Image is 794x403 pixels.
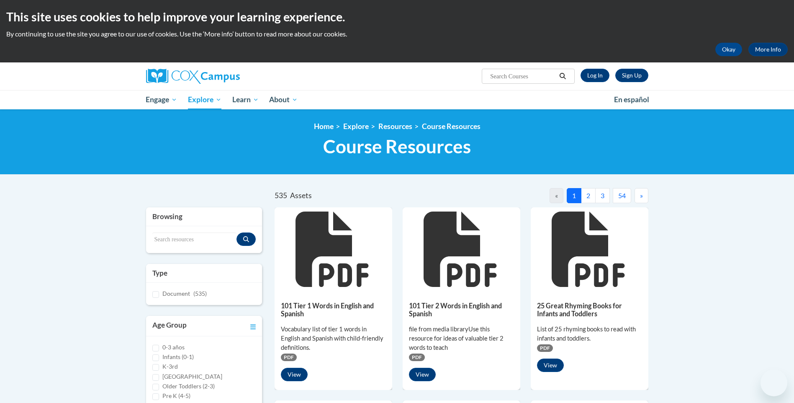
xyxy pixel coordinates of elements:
h5: 25 Great Rhyming Books for Infants and Toddlers [537,302,642,318]
span: PDF [409,354,425,361]
a: Cox Campus [146,69,305,84]
a: Explore [182,90,227,109]
span: En español [614,95,649,104]
span: » [640,191,643,199]
label: Older Toddlers (2-3) [162,382,215,391]
a: Course Resources [422,122,481,131]
span: Course Resources [323,135,471,158]
span: 535 [275,191,287,200]
iframe: Button to launch messaging window [761,369,787,396]
a: Explore [343,122,369,131]
span: (535) [193,290,207,297]
input: Search resources [152,232,237,247]
span: Explore [188,95,221,105]
img: Cox Campus [146,69,240,84]
a: About [264,90,303,109]
h3: Type [152,268,256,278]
a: Engage [141,90,183,109]
span: Engage [146,95,177,105]
a: Toggle collapse [250,320,256,332]
h2: This site uses cookies to help improve your learning experience. [6,8,788,25]
div: Main menu [134,90,661,109]
label: 0-3 años [162,343,185,352]
h5: 101 Tier 1 Words in English and Spanish [281,302,386,318]
span: PDF [537,344,553,352]
span: Document [162,290,190,297]
button: View [537,359,564,372]
span: Assets [290,191,312,200]
label: Infants (0-1) [162,352,194,362]
div: file from media libraryUse this resource for ideas of valuable tier 2 words to teach [409,325,514,352]
h3: Age Group [152,320,187,332]
a: Resources [378,122,412,131]
button: Next [635,188,648,203]
button: Search [556,71,569,81]
span: About [269,95,298,105]
a: Register [615,69,648,82]
a: Home [314,122,334,131]
label: [GEOGRAPHIC_DATA] [162,372,222,381]
button: 3 [595,188,610,203]
label: Pre K (4-5) [162,391,190,400]
h5: 101 Tier 2 Words in English and Spanish [409,302,514,318]
span: PDF [281,354,297,361]
button: Okay [715,43,742,56]
nav: Pagination Navigation [461,188,648,203]
span: Learn [232,95,259,105]
button: 2 [581,188,596,203]
button: 1 [567,188,581,203]
button: Search resources [236,232,256,246]
div: List of 25 rhyming books to read with infants and toddlers. [537,325,642,343]
button: 54 [613,188,631,203]
h3: Browsing [152,212,256,222]
button: View [409,368,436,381]
a: Learn [227,90,264,109]
input: Search Courses [489,71,556,81]
button: View [281,368,308,381]
a: More Info [748,43,788,56]
div: Vocabulary list of tier 1 words in English and Spanish with child-friendly definitions. [281,325,386,352]
label: K-3rd [162,362,178,371]
p: By continuing to use the site you agree to our use of cookies. Use the ‘More info’ button to read... [6,29,788,39]
a: En español [609,91,655,108]
a: Log In [581,69,609,82]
